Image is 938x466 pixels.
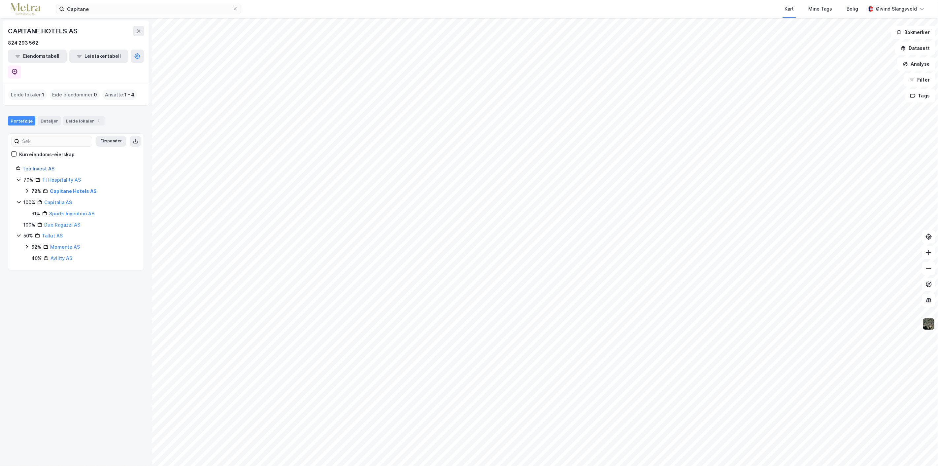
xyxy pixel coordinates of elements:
[124,91,134,99] span: 1 - 4
[8,116,35,125] div: Portefølje
[50,90,100,100] div: Eide eiendommer :
[42,177,81,183] a: Tl Hospitality AS
[50,244,80,250] a: Momente AS
[31,254,42,262] div: 40%
[42,91,44,99] span: 1
[922,318,935,330] img: 9k=
[94,91,97,99] span: 0
[96,136,126,147] button: Ekspander
[891,26,935,39] button: Bokmerker
[22,166,54,171] a: Teo Invest AS
[895,42,935,55] button: Datasett
[50,188,97,194] a: Capitane Hotels AS
[8,90,47,100] div: Leide lokaler :
[8,39,38,47] div: 824 293 562
[23,198,35,206] div: 100%
[31,187,41,195] div: 72%
[905,89,935,102] button: Tags
[808,5,832,13] div: Mine Tags
[31,210,40,218] div: 31%
[31,243,41,251] div: 62%
[64,4,233,14] input: Søk på adresse, matrikkel, gårdeiere, leietakere eller personer
[8,26,79,36] div: CAPITANE HOTELS AS
[19,136,92,146] input: Søk
[44,199,72,205] a: Capitalia AS
[897,57,935,71] button: Analyse
[847,5,858,13] div: Bolig
[38,116,61,125] div: Detaljer
[905,434,938,466] div: Kontrollprogram for chat
[785,5,794,13] div: Kart
[69,50,128,63] button: Leietakertabell
[23,232,33,240] div: 50%
[876,5,917,13] div: Øivind Slangsvold
[905,434,938,466] iframe: Chat Widget
[95,118,102,124] div: 1
[19,151,75,159] div: Kun eiendoms-eierskap
[8,50,67,63] button: Eiendomstabell
[63,116,105,125] div: Leide lokaler
[42,233,63,238] a: Tallut AS
[11,3,40,15] img: metra-logo.256734c3b2bbffee19d4.png
[904,73,935,87] button: Filter
[44,222,80,228] a: Due Ragazzi AS
[49,211,94,216] a: Sports Invention AS
[23,176,33,184] div: 70%
[23,221,35,229] div: 100%
[50,255,72,261] a: Avility AS
[102,90,137,100] div: Ansatte :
